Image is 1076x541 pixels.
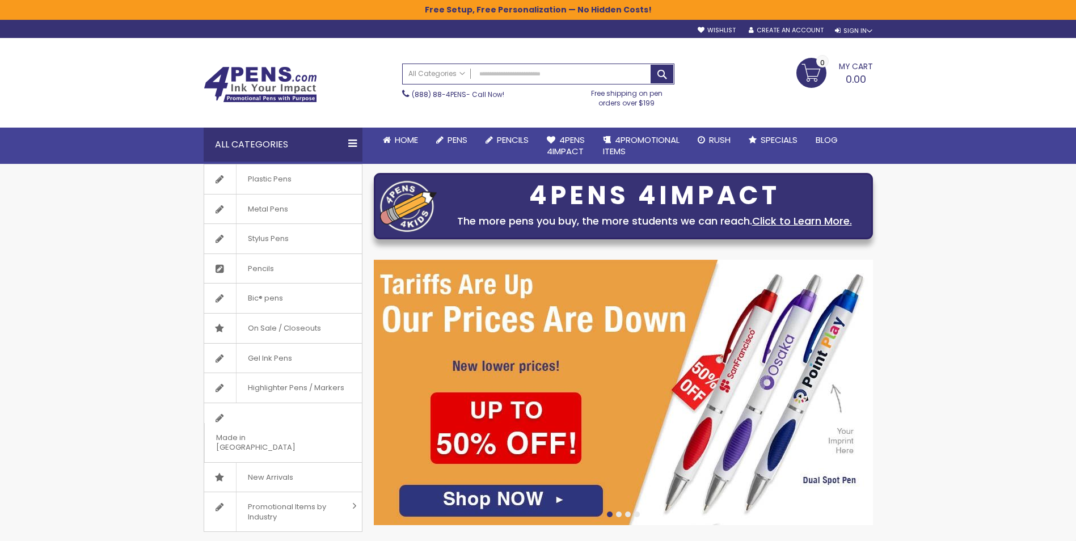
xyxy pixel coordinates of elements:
[497,134,529,146] span: Pencils
[740,128,807,153] a: Specials
[579,84,674,107] div: Free shipping on pen orders over $199
[442,213,867,229] div: The more pens you buy, the more students we can reach.
[204,254,362,284] a: Pencils
[204,164,362,194] a: Plastic Pens
[374,260,873,525] img: /cheap-promotional-products.html
[820,57,825,68] span: 0
[204,463,362,492] a: New Arrivals
[796,58,873,86] a: 0.00 0
[594,128,689,164] a: 4PROMOTIONALITEMS
[395,134,418,146] span: Home
[204,195,362,224] a: Metal Pens
[427,128,476,153] a: Pens
[448,134,467,146] span: Pens
[204,66,317,103] img: 4Pens Custom Pens and Promotional Products
[709,134,731,146] span: Rush
[236,463,305,492] span: New Arrivals
[236,195,299,224] span: Metal Pens
[204,423,334,462] span: Made in [GEOGRAPHIC_DATA]
[236,164,303,194] span: Plastic Pens
[236,224,300,253] span: Stylus Pens
[204,314,362,343] a: On Sale / Closeouts
[603,134,680,157] span: 4PROMOTIONAL ITEMS
[374,128,427,153] a: Home
[236,492,348,531] span: Promotional Items by Industry
[752,214,852,228] a: Click to Learn More.
[204,403,362,462] a: Made in [GEOGRAPHIC_DATA]
[403,64,471,83] a: All Categories
[236,344,303,373] span: Gel Ink Pens
[236,373,356,403] span: Highlighter Pens / Markers
[412,90,504,99] span: - Call Now!
[236,254,285,284] span: Pencils
[749,26,824,35] a: Create an Account
[698,26,736,35] a: Wishlist
[846,72,866,86] span: 0.00
[807,128,847,153] a: Blog
[236,314,332,343] span: On Sale / Closeouts
[816,134,838,146] span: Blog
[835,27,872,35] div: Sign In
[204,128,362,162] div: All Categories
[476,128,538,153] a: Pencils
[689,128,740,153] a: Rush
[204,492,362,531] a: Promotional Items by Industry
[380,180,437,232] img: four_pen_logo.png
[761,134,797,146] span: Specials
[547,134,585,157] span: 4Pens 4impact
[204,284,362,313] a: Bic® pens
[204,224,362,253] a: Stylus Pens
[538,128,594,164] a: 4Pens4impact
[408,69,465,78] span: All Categories
[442,184,867,208] div: 4PENS 4IMPACT
[204,344,362,373] a: Gel Ink Pens
[236,284,294,313] span: Bic® pens
[204,373,362,403] a: Highlighter Pens / Markers
[412,90,466,99] a: (888) 88-4PENS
